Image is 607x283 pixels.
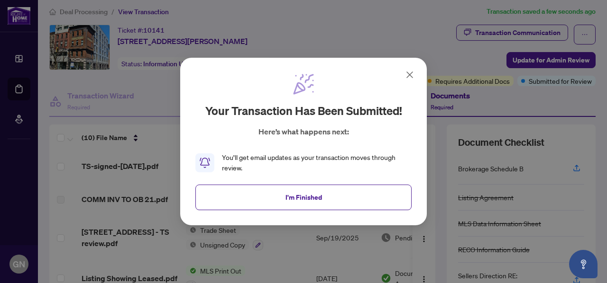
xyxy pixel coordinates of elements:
div: You’ll get email updates as your transaction moves through review. [222,152,412,173]
button: I'm Finished [195,185,412,210]
p: Here’s what happens next: [258,126,349,137]
span: I'm Finished [285,190,322,205]
button: Open asap [569,250,598,278]
h2: Your transaction has been submitted! [205,103,402,118]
